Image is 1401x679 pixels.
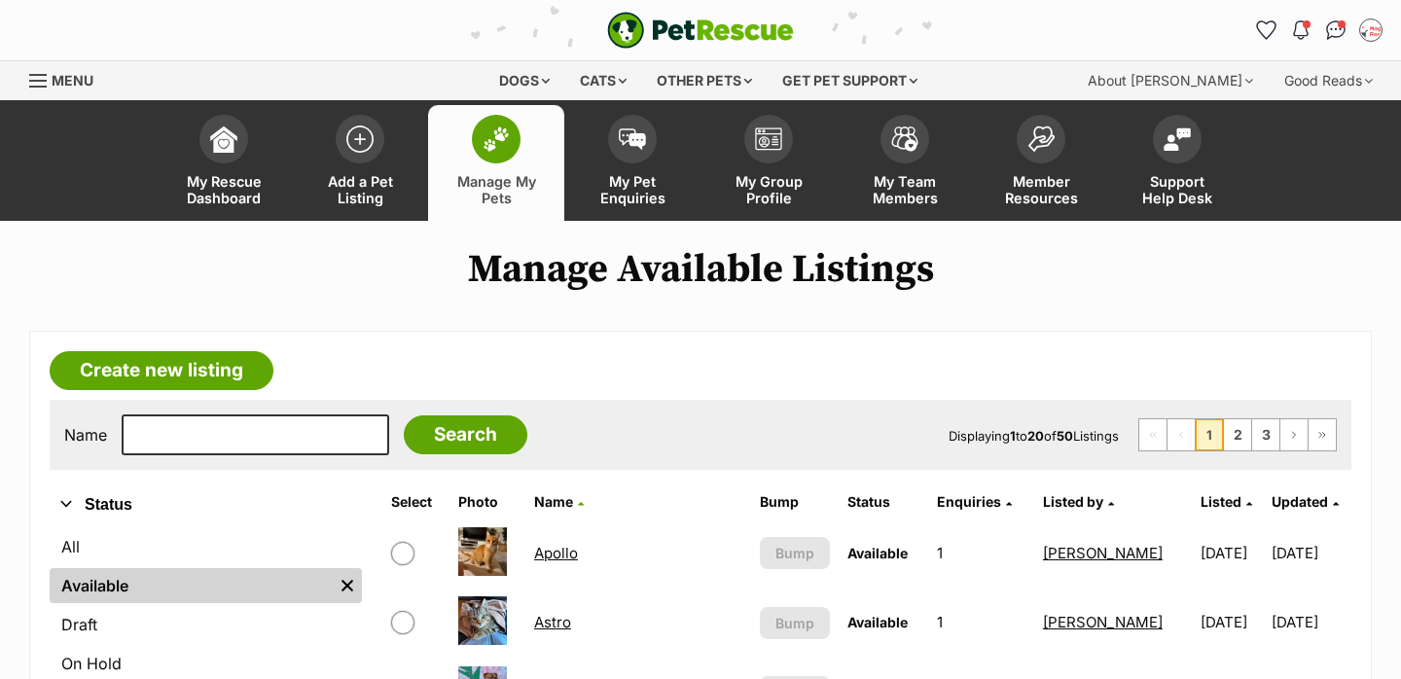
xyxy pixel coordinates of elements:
[1250,15,1281,46] a: Favourites
[937,493,1012,510] a: Enquiries
[1271,61,1386,100] div: Good Reads
[534,493,573,510] span: Name
[50,529,362,564] a: All
[1272,493,1339,510] a: Updated
[1272,519,1349,587] td: [DATE]
[607,12,794,49] img: logo-e224e6f780fb5917bec1dbf3a21bbac754714ae5b6737aabdf751b685950b380.svg
[1252,419,1279,450] a: Page 3
[1224,419,1251,450] a: Page 2
[156,105,292,221] a: My Rescue Dashboard
[1043,613,1163,631] a: [PERSON_NAME]
[292,105,428,221] a: Add a Pet Listing
[929,519,1033,587] td: 1
[973,105,1109,221] a: Member Resources
[725,173,812,206] span: My Group Profile
[1320,15,1351,46] a: Conversations
[589,173,676,206] span: My Pet Enquiries
[891,126,918,152] img: team-members-icon-5396bd8760b3fe7c0b43da4ab00e1e3bb1a5d9ba89233759b79545d2d3fc5d0d.svg
[1326,20,1347,40] img: chat-41dd97257d64d25036548639549fe6c8038ab92f7586957e7f3b1b290dea8141.svg
[752,486,838,518] th: Bump
[837,105,973,221] a: My Team Members
[534,544,578,562] a: Apollo
[1272,589,1349,656] td: [DATE]
[29,61,107,96] a: Menu
[1167,419,1195,450] span: Previous page
[50,568,333,603] a: Available
[1138,418,1337,451] nav: Pagination
[1027,125,1055,152] img: member-resources-icon-8e73f808a243e03378d46382f2149f9095a855e16c252ad45f914b54edf8863c.svg
[50,607,362,642] a: Draft
[452,173,540,206] span: Manage My Pets
[1027,428,1044,444] strong: 20
[1010,428,1016,444] strong: 1
[483,126,510,152] img: manage-my-pets-icon-02211641906a0b7f246fdf0571729dbe1e7629f14944591b6c1af311fb30b64b.svg
[847,614,908,630] span: Available
[1057,428,1073,444] strong: 50
[1293,20,1309,40] img: notifications-46538b983faf8c2785f20acdc204bb7945ddae34d4c08c2a6579f10ce5e182be.svg
[64,426,107,444] label: Name
[485,61,563,100] div: Dogs
[1201,493,1252,510] a: Listed
[404,415,527,454] input: Search
[1355,15,1386,46] button: My account
[180,173,268,206] span: My Rescue Dashboard
[1272,493,1328,510] span: Updated
[1139,419,1167,450] span: First page
[1193,519,1270,587] td: [DATE]
[210,125,237,153] img: dashboard-icon-eb2f2d2d3e046f16d808141f083e7271f6b2e854fb5c12c21221c1fb7104beca.svg
[52,72,93,89] span: Menu
[619,128,646,150] img: pet-enquiries-icon-7e3ad2cf08bfb03b45e93fb7055b45f3efa6380592205ae92323e6603595dc1f.svg
[1196,419,1223,450] span: Page 1
[997,173,1085,206] span: Member Resources
[333,568,362,603] a: Remove filter
[760,537,830,569] button: Bump
[760,607,830,639] button: Bump
[949,428,1119,444] span: Displaying to of Listings
[1043,493,1103,510] span: Listed by
[1043,544,1163,562] a: [PERSON_NAME]
[1361,20,1381,40] img: Shanna Hooper profile pic
[937,493,1001,510] span: translation missing: en.admin.listings.index.attributes.enquiries
[769,61,931,100] div: Get pet support
[700,105,837,221] a: My Group Profile
[534,613,571,631] a: Astro
[1193,589,1270,656] td: [DATE]
[316,173,404,206] span: Add a Pet Listing
[929,589,1033,656] td: 1
[1043,493,1114,510] a: Listed by
[607,12,794,49] a: PetRescue
[450,486,524,518] th: Photo
[1133,173,1221,206] span: Support Help Desk
[534,493,584,510] a: Name
[847,545,908,561] span: Available
[1280,419,1308,450] a: Next page
[1074,61,1267,100] div: About [PERSON_NAME]
[50,492,362,518] button: Status
[840,486,927,518] th: Status
[346,125,374,153] img: add-pet-listing-icon-0afa8454b4691262ce3f59096e99ab1cd57d4a30225e0717b998d2c9b9846f56.svg
[1109,105,1245,221] a: Support Help Desk
[566,61,640,100] div: Cats
[1250,15,1386,46] ul: Account quick links
[428,105,564,221] a: Manage My Pets
[1309,419,1336,450] a: Last page
[383,486,449,518] th: Select
[643,61,766,100] div: Other pets
[861,173,949,206] span: My Team Members
[1285,15,1316,46] button: Notifications
[775,613,814,633] span: Bump
[564,105,700,221] a: My Pet Enquiries
[1164,127,1191,151] img: help-desk-icon-fdf02630f3aa405de69fd3d07c3f3aa587a6932b1a1747fa1d2bba05be0121f9.svg
[775,543,814,563] span: Bump
[1201,493,1241,510] span: Listed
[50,351,273,390] a: Create new listing
[755,127,782,151] img: group-profile-icon-3fa3cf56718a62981997c0bc7e787c4b2cf8bcc04b72c1350f741eb67cf2f40e.svg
